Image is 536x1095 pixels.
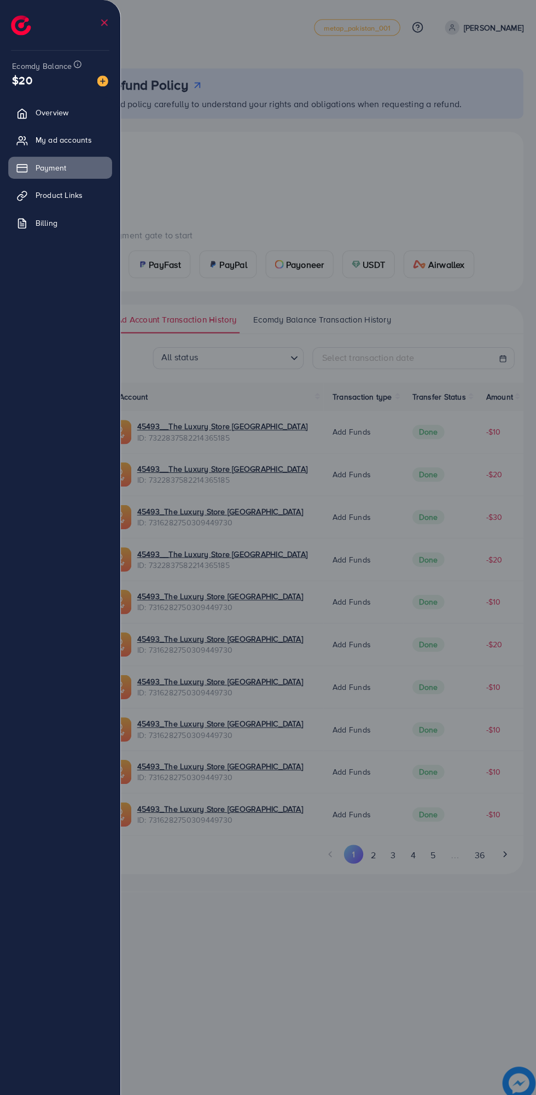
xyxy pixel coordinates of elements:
span: $20 [12,72,32,87]
span: Ecomdy Balance [12,60,71,71]
span: My ad accounts [35,133,91,144]
span: Billing [35,215,57,226]
span: Product Links [35,188,82,199]
a: Billing [8,210,111,232]
img: logo [11,15,31,35]
a: Overview [8,101,111,122]
a: Payment [8,155,111,177]
a: My ad accounts [8,128,111,150]
a: Product Links [8,183,111,204]
span: Overview [35,106,68,117]
img: image [96,75,107,86]
span: Payment [35,161,66,172]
